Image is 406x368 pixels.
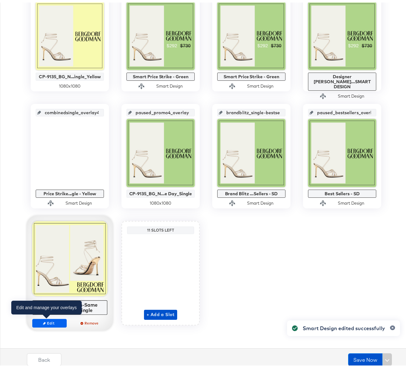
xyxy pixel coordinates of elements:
span: + Add a Slot [146,308,175,316]
div: Designer [PERSON_NAME]...SMART DESIGN [310,72,375,87]
div: Smart Design [247,81,274,87]
div: Smart Design [338,91,364,97]
div: Smart Design [247,198,274,204]
span: Edit [35,318,64,323]
div: CP-9135_BG_N...ingle_Yellow [37,72,102,77]
div: Smart Design [156,81,183,87]
div: 1080 x 1080 [36,81,104,87]
div: Brand Blitz ...Sellers - SD [219,189,284,194]
button: Back [27,351,61,363]
div: Smart Design [338,198,364,204]
button: + Add a Slot [144,307,177,317]
div: CP-9135_BG_Non-Same Day_Multi vs Single [34,299,106,310]
div: Price Strike...gle - Yellow [37,189,102,194]
div: Smart Price Strike - Green [219,72,284,77]
div: Smart Price Strike - Green [128,72,193,77]
button: Edit [32,316,67,325]
div: 1080 x 1080 [126,198,195,204]
button: Remove [73,316,107,325]
div: Best Sellers - SD [310,189,375,194]
button: Save Now [348,351,383,363]
div: Smart Design edited successfully [303,322,385,330]
div: Smart Design [65,198,92,204]
div: CP-9135_BG_N...e Day_Single [128,189,193,194]
span: Remove [76,318,105,323]
div: 11 Slots Left [129,225,193,230]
